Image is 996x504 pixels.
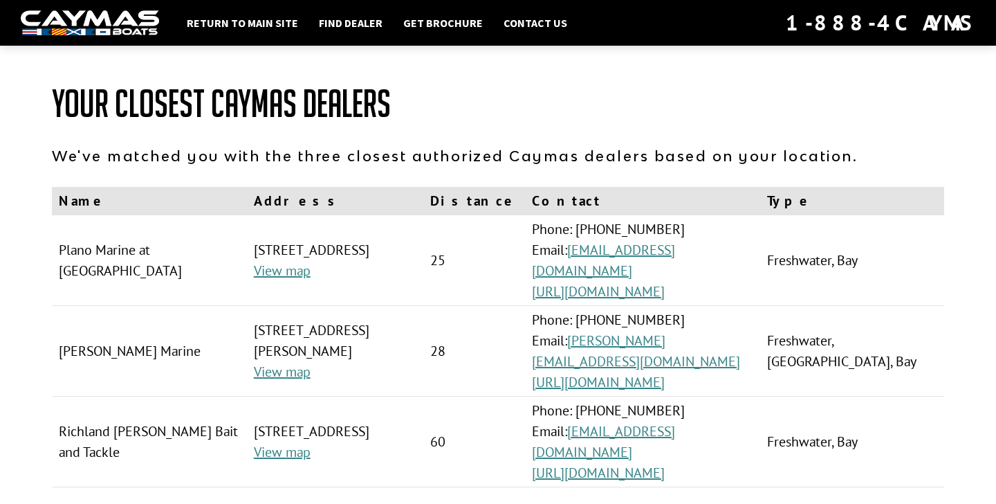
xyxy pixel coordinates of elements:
[180,14,305,32] a: Return to main site
[532,464,665,482] a: [URL][DOMAIN_NAME]
[254,262,311,280] a: View map
[254,443,311,461] a: View map
[52,187,247,215] th: Name
[525,397,760,487] td: Phone: [PHONE_NUMBER] Email:
[52,145,944,166] p: We've matched you with the three closest authorized Caymas dealers based on your location.
[760,215,944,306] td: Freshwater, Bay
[497,14,574,32] a: Contact Us
[52,83,944,125] h1: Your Closest Caymas Dealers
[312,14,389,32] a: Find Dealer
[760,187,944,215] th: Type
[525,306,760,397] td: Phone: [PHONE_NUMBER] Email:
[532,241,675,280] a: [EMAIL_ADDRESS][DOMAIN_NAME]
[52,397,247,487] td: Richland [PERSON_NAME] Bait and Tackle
[247,215,423,306] td: [STREET_ADDRESS]
[760,306,944,397] td: Freshwater, [GEOGRAPHIC_DATA], Bay
[532,422,675,461] a: [EMAIL_ADDRESS][DOMAIN_NAME]
[52,306,247,397] td: [PERSON_NAME] Marine
[423,215,525,306] td: 25
[760,397,944,487] td: Freshwater, Bay
[52,215,247,306] td: Plano Marine at [GEOGRAPHIC_DATA]
[786,8,975,38] div: 1-888-4CAYMAS
[254,363,311,381] a: View map
[396,14,490,32] a: Get Brochure
[247,306,423,397] td: [STREET_ADDRESS][PERSON_NAME]
[247,187,423,215] th: Address
[525,215,760,306] td: Phone: [PHONE_NUMBER] Email:
[532,332,740,370] a: [PERSON_NAME][EMAIL_ADDRESS][DOMAIN_NAME]
[423,397,525,487] td: 60
[247,397,423,487] td: [STREET_ADDRESS]
[423,306,525,397] td: 28
[423,187,525,215] th: Distance
[525,187,760,215] th: Contact
[21,10,159,36] img: white-logo-c9c8dbefe5ff5ceceb0f0178aa75bf4bb51f6bca0971e226c86eb53dfe498488.png
[532,373,665,391] a: [URL][DOMAIN_NAME]
[532,282,665,300] a: [URL][DOMAIN_NAME]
